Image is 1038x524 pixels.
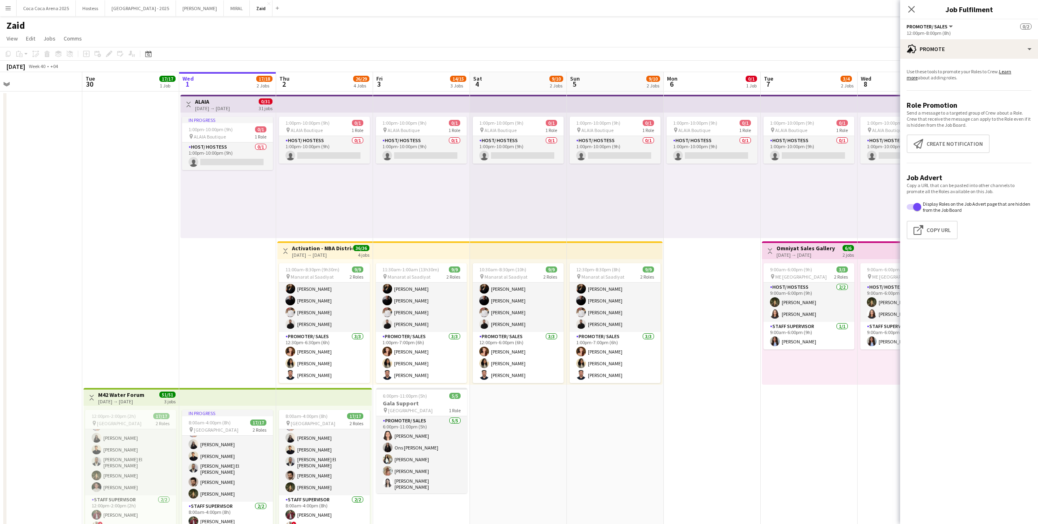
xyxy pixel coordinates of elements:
div: 2 Jobs [841,83,854,89]
span: ALAIA Boutique [291,127,323,133]
app-job-card: 1:00pm-10:00pm (9h)0/1 ALAIA Boutique1 RoleHost/ Hostess0/11:00pm-10:00pm (9h) [667,117,757,164]
div: 4 Jobs [354,83,369,89]
div: 4 jobs [358,251,369,258]
span: 0/1 [746,76,757,82]
span: 17/17 [250,420,266,426]
div: [DATE] → [DATE] [98,398,144,405]
button: [PERSON_NAME] [176,0,224,16]
div: 3 Jobs [450,83,466,89]
div: [DATE] [6,62,25,70]
app-card-role: Promoter/ Sales3/31:00pm-7:00pm (6h)[PERSON_NAME][PERSON_NAME][PERSON_NAME] [570,332,661,383]
div: 1 Job [746,83,757,89]
span: Tue [764,75,773,82]
app-job-card: 1:00pm-10:00pm (9h)0/1 ALAIA Boutique1 RoleHost/ Hostess0/11:00pm-10:00pm (9h) [763,117,854,164]
app-job-card: 11:00am-8:30pm (9h30m)9/9 Manarat al Saadiyat2 Roles[PERSON_NAME][PERSON_NAME][PERSON_NAME][PERSO... [279,263,370,383]
span: 10:30am-8:30pm (10h) [479,266,526,273]
span: 1:00pm-10:00pm (9h) [770,120,814,126]
span: 5/5 [449,393,461,399]
span: 9/9 [546,266,557,273]
span: 3/3 [836,266,848,273]
span: 0/1 [546,120,557,126]
span: 1 Role [545,127,557,133]
p: Copy a URL that can be pasted into other channels to promote all the Roles available on this Job. [907,182,1032,194]
div: +04 [50,63,58,69]
app-card-role: Host/ Hostess0/11:00pm-10:00pm (9h) [763,136,854,164]
div: [DATE] → [DATE] [776,252,835,258]
div: Promote [900,39,1038,59]
app-card-role: Promoter/ Sales3/31:00pm-7:00pm (6h)[PERSON_NAME][PERSON_NAME][PERSON_NAME] [376,332,467,383]
app-card-role: Promoter/ Sales5/56:00pm-11:00pm (5h)[PERSON_NAME]Ons [PERSON_NAME][PERSON_NAME][PERSON_NAME][PER... [376,416,467,493]
span: Wed [861,75,871,82]
span: 8 [860,79,871,89]
div: 9:00am-6:00pm (9h)3/3 ME [GEOGRAPHIC_DATA]2 RolesHost/ Hostess2/29:00am-6:00pm (9h)[PERSON_NAME][... [860,263,951,349]
button: Create notification [907,134,990,153]
h3: Omniyat Sales Gallery [776,245,835,252]
span: 1:00pm-10:00pm (9h) [189,126,233,132]
span: 6/6 [843,245,854,251]
span: 2 Roles [446,274,460,280]
span: Fri [376,75,383,82]
app-card-role: Host/ Hostess0/11:00pm-10:00pm (9h) [667,136,757,164]
div: [DATE] → [DATE] [195,105,230,111]
span: 0/1 [449,120,460,126]
h3: Job Advert [907,173,1032,182]
app-card-role: Host/ Hostess0/11:00pm-10:00pm (9h) [860,136,951,164]
app-card-role: [PERSON_NAME][PERSON_NAME][PERSON_NAME][PERSON_NAME][PERSON_NAME][PERSON_NAME] [570,246,661,332]
span: 1 Role [642,127,654,133]
div: 9:00am-6:00pm (9h)3/3 ME [GEOGRAPHIC_DATA]2 RolesHost/ Hostess2/29:00am-6:00pm (9h)[PERSON_NAME][... [763,263,854,349]
button: Promoter/ Sales [907,23,954,30]
div: [DATE] → [DATE] [292,252,352,258]
span: 36/36 [353,245,369,251]
button: MIRAL [224,0,250,16]
span: 2 Roles [543,274,557,280]
span: 30 [84,79,95,89]
span: 3/4 [841,76,852,82]
span: Jobs [43,35,56,42]
app-job-card: 6:00pm-11:00pm (5h)5/5Gala Support [GEOGRAPHIC_DATA]1 RolePromoter/ Sales5/56:00pm-11:00pm (5h)[P... [376,388,467,493]
span: 6:00pm-11:00pm (5h) [383,393,427,399]
app-job-card: 1:00pm-10:00pm (9h)0/1 ALAIA Boutique1 RoleHost/ Hostess0/11:00pm-10:00pm (9h) [279,117,370,164]
span: 9/9 [449,266,460,273]
span: Sat [473,75,482,82]
span: ALAIA Boutique [872,127,904,133]
span: Manarat al Saadiyat [485,274,528,280]
button: Copy Url [907,221,958,239]
h1: Zaid [6,19,25,32]
app-job-card: 1:00pm-10:00pm (9h)0/1 ALAIA Boutique1 RoleHost/ Hostess0/11:00pm-10:00pm (9h) [473,117,564,164]
app-card-role: [PERSON_NAME][PERSON_NAME][PERSON_NAME][PERSON_NAME][PERSON_NAME][PERSON_NAME] [473,246,564,332]
button: Zaid [250,0,272,16]
span: 14/15 [450,76,466,82]
span: ALAIA Boutique [194,134,226,140]
span: 1:00pm-10:00pm (9h) [867,120,911,126]
span: Manarat al Saadiyat [581,274,624,280]
div: In progress [182,117,273,123]
div: 1:00pm-10:00pm (9h)0/1 ALAIA Boutique1 RoleHost/ Hostess0/11:00pm-10:00pm (9h) [860,117,951,164]
div: 2 Jobs [257,83,272,89]
span: ALAIA Boutique [581,127,613,133]
span: 1:00pm-10:00pm (9h) [382,120,427,126]
app-job-card: 12:30pm-8:30pm (8h)9/9 Manarat al Saadiyat2 Roles[PERSON_NAME][PERSON_NAME][PERSON_NAME][PERSON_N... [570,263,661,383]
h3: Job Fulfilment [900,4,1038,15]
span: 2 Roles [350,274,363,280]
span: 2 Roles [640,274,654,280]
app-card-role: Staff Supervisor1/19:00am-6:00pm (9h)[PERSON_NAME] [763,322,854,349]
a: View [3,33,21,44]
span: Manarat al Saadiyat [291,274,334,280]
span: 1 Role [449,407,461,413]
app-job-card: 11:30am-1:00am (13h30m) (Sat)9/9 Manarat al Saadiyat2 Roles[PERSON_NAME][PERSON_NAME][PERSON_NAME... [376,263,467,383]
span: ALAIA Boutique [485,127,517,133]
app-job-card: In progress1:00pm-10:00pm (9h)0/1 ALAIA Boutique1 RoleHost/ Hostess0/11:00pm-10:00pm (9h) [182,117,273,170]
app-card-role: Host/ Hostess0/11:00pm-10:00pm (9h) [279,136,370,164]
span: 2 Roles [156,420,169,426]
div: 1:00pm-10:00pm (9h)0/1 ALAIA Boutique1 RoleHost/ Hostess0/11:00pm-10:00pm (9h) [376,117,467,164]
span: 1:00pm-10:00pm (9h) [285,120,330,126]
span: Sun [570,75,580,82]
span: 1 [181,79,194,89]
app-job-card: 1:00pm-10:00pm (9h)0/1 ALAIA Boutique1 RoleHost/ Hostess0/11:00pm-10:00pm (9h) [570,117,661,164]
span: ALAIA Boutique [388,127,420,133]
